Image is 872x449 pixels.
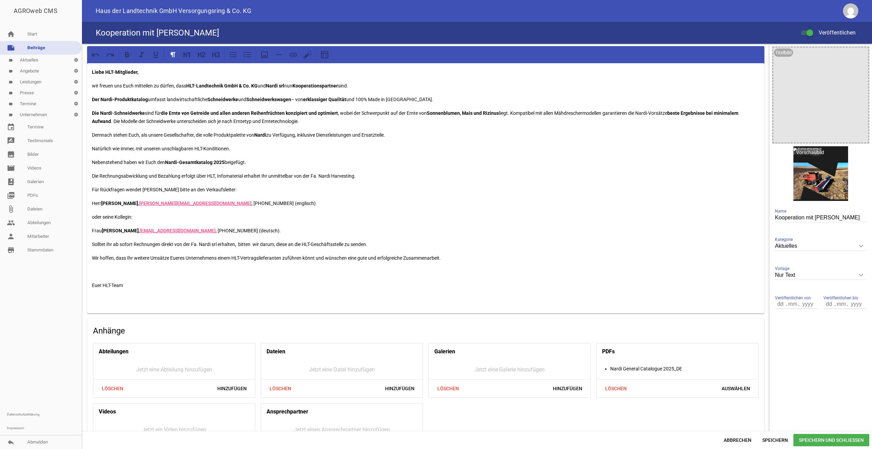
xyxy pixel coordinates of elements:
[823,300,835,309] input: dd
[92,97,148,102] strong: Der Nardi-Produktkatalog
[9,69,13,73] i: label
[7,232,15,241] i: person
[547,382,588,395] span: Hinzufügen
[92,199,760,207] p: Herr , , [PHONE_NUMBER] (englisch)
[856,241,867,251] i: keyboard_arrow_down
[267,406,308,417] h4: Ansprechpartner
[92,240,760,248] p: Solltet Ihr ab sofort Rechnungen direkt von der Fa. Nardi srl erhalten, bitten wir darum, diese a...
[599,382,632,395] span: Löschen
[303,97,346,102] strong: erklassiger Qualität
[610,365,758,373] li: Nardi General Catalogue 2025_DE
[186,83,258,89] strong: HLT-Landtechnik GmbH & Co. KG
[92,227,760,235] p: Frau , , [PHONE_NUMBER] (deutsch).
[70,98,82,109] i: settings
[207,97,238,102] strong: Schneidwerke
[7,164,15,172] i: movie
[835,300,847,309] input: mm
[261,420,423,439] div: Jetzt einen Ansprechpartner hinzufügen
[810,29,856,36] span: Veröffentlichen
[716,382,755,395] span: Auswählen
[92,131,760,139] p: Demnach stehen Euch, als unsere Gesellschafter, die volle Produktpalette von zu Verfügung, inklus...
[266,83,284,89] strong: Nardi srl
[93,420,255,439] div: Jetzt ein Video hinzufügen
[9,80,13,84] i: label
[7,30,15,38] i: home
[9,91,13,95] i: label
[93,360,255,379] div: Jetzt eine Abteilung hinzufügen
[99,346,128,357] h4: Abteilungen
[264,382,297,395] span: Löschen
[70,87,82,98] i: settings
[380,382,420,395] span: Hinzufügen
[7,438,15,446] i: reply
[7,246,15,254] i: store_mall_directory
[140,228,216,233] a: [EMAIL_ADDRESS][DOMAIN_NAME]
[7,150,15,159] i: image
[102,228,139,233] strong: [PERSON_NAME]
[70,66,82,77] i: settings
[427,110,499,116] strong: Sonnenblumen, Mais und Rizinus
[92,254,760,262] p: Wir hoffen, dass Ihr weitere Umsätze Eueres Unternehmens einem HLT-Vertragslieferanten zuführen k...
[92,158,760,166] p: Nebenstehend haben wir Euch den beigefügt.
[9,58,13,63] i: label
[92,172,760,180] p: Die Rechnungsabwicklung und Bezahlung erfolgt über HLT, Infomaterial erhaltet Ihr unmittelbar von...
[799,300,816,309] input: yyyy
[823,295,858,301] span: Veröffentlichen bis
[246,97,291,102] strong: Schneidwerkswagen
[92,281,760,289] p: Euer HLT-Team
[7,123,15,131] i: event
[254,132,266,138] strong: Nardi
[96,382,129,395] span: Löschen
[856,270,867,281] i: keyboard_arrow_down
[718,434,757,446] span: Abbrechen
[292,83,338,89] strong: Kooperationspartner
[434,346,455,357] h4: Galerien
[96,8,251,14] span: Haus der Landtechnik GmbH Versorgungsring & Co. KG
[757,434,793,446] span: Speichern
[602,346,615,357] h4: PDFs
[101,201,138,206] strong: [PERSON_NAME]
[92,82,760,90] p: wir freuen uns Euch mitteilen zu dürfen, dass und nun sind.
[429,360,590,379] div: Jetzt eine Galerie hinzufügen
[70,109,82,120] i: settings
[7,178,15,186] i: photo_album
[7,205,15,213] i: attach_file
[165,160,224,165] strong: Nardi-Gesamtkatalog 2025
[93,325,759,336] h4: Anhänge
[96,27,219,38] h4: Kooperation mit [PERSON_NAME]
[92,109,760,125] p: sind für , wobei der Schwerpunkt auf der Ernte von liegt. Kompatibel mit allen Mähdreschermodelle...
[70,55,82,66] i: settings
[7,44,15,52] i: note
[139,201,251,206] a: [PERSON_NAME][EMAIL_ADDRESS][DOMAIN_NAME]
[212,382,252,395] span: Hinzufügen
[9,102,13,106] i: label
[92,186,760,194] p: Für Rückfragen wendet [PERSON_NAME] bitte an den Verkaufsleiter:
[92,213,760,221] p: oder seine Kollegin:
[99,406,116,417] h4: Videos
[261,360,423,379] div: Jetzt eine Datei hinzufügen
[92,110,145,116] strong: Die Nardi-Schneidwerke
[795,148,826,157] div: Vorschaubild
[267,346,285,357] h4: Dateien
[775,300,787,309] input: dd
[92,145,760,153] p: Natürlich wie immer, mit unseren unschlagbaren HLT-Konditionen.
[787,300,799,309] input: mm
[7,137,15,145] i: rate_review
[161,110,338,116] strong: die Ernte von Getreide und allen anderen Reihenfrüchten konzipiert und optimiert
[9,113,13,117] i: label
[847,300,864,309] input: yyyy
[775,295,811,301] span: Veröffentlichen von
[70,77,82,87] i: settings
[432,382,464,395] span: Löschen
[793,434,869,446] span: Speichern und Schließen
[7,219,15,227] i: people
[92,95,760,104] p: umfasst landwirtschaftliche und – von und 100% Made in [GEOGRAPHIC_DATA].
[774,49,793,57] div: Titelbild
[7,191,15,200] i: picture_as_pdf
[92,69,138,75] strong: Liebe HLT-Mitglieder,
